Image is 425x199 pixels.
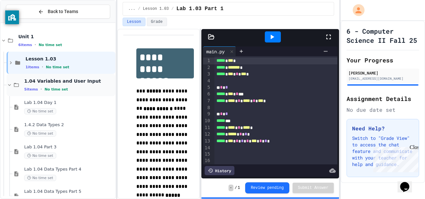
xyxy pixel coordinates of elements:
[203,78,211,84] div: 4
[128,6,135,11] span: ...
[347,26,419,45] h1: 6 - Computer Science II Fall 25
[371,144,418,172] iframe: chat widget
[238,185,240,191] span: 1
[24,144,114,150] span: Lab 1.04 Part 3
[245,182,289,193] button: Review pending
[24,189,114,194] span: Lab 1.04 Data Types Part 5
[41,87,42,92] span: •
[203,105,211,111] div: 8
[203,124,211,131] div: 11
[5,10,19,24] button: privacy banner
[348,70,417,76] div: [PERSON_NAME]
[229,185,233,191] span: -
[352,124,414,132] h3: Need Help?
[347,94,419,103] h2: Assignment Details
[24,100,114,106] span: Lab 1.04 Day 1
[138,6,140,11] span: /
[203,91,211,98] div: 6
[203,71,211,78] div: 3
[171,6,174,11] span: /
[6,5,110,19] button: Back to Teams
[346,3,366,18] div: My Account
[203,46,236,56] div: main.py
[18,43,32,47] span: 6 items
[203,138,211,145] div: 13
[24,175,56,181] span: No time set
[25,56,114,62] span: Lesson 1.03
[177,5,224,13] span: Lab 1.03 Part 1
[24,130,56,137] span: No time set
[352,135,414,168] p: Switch to "Grade View" to access the chat feature and communicate with your teacher for help and ...
[203,48,228,55] div: main.py
[203,151,211,158] div: 15
[24,153,56,159] span: No time set
[24,108,56,114] span: No time set
[203,164,211,171] div: 17
[205,166,234,175] div: History
[48,8,78,15] span: Back to Teams
[147,18,167,26] button: Grade
[203,84,211,91] div: 5
[42,64,43,70] span: •
[347,106,419,114] div: No due date set
[24,87,38,91] span: 5 items
[24,167,114,172] span: Lab 1.04 Data Types Part 4
[203,158,211,164] div: 16
[203,118,211,124] div: 10
[44,87,68,91] span: No time set
[347,56,419,65] h2: Your Progress
[123,18,145,26] button: Lesson
[203,58,211,64] div: 1
[203,64,211,71] div: 2
[348,76,417,81] div: [EMAIL_ADDRESS][DOMAIN_NAME]
[35,42,36,47] span: •
[203,98,211,105] div: 7
[24,122,114,128] span: 1.4.2 Data Types 2
[25,65,39,69] span: 1 items
[203,145,211,151] div: 14
[143,6,169,11] span: Lesson 1.03
[24,78,114,84] span: 1.04 Variables and User Input
[46,65,69,69] span: No time set
[18,34,114,40] span: Unit 1
[203,131,211,138] div: 12
[3,3,45,41] div: Chat with us now!Close
[235,185,237,191] span: /
[293,183,334,193] button: Submit Answer
[39,43,62,47] span: No time set
[203,111,211,118] div: 9
[298,185,329,191] span: Submit Answer
[398,173,418,192] iframe: chat widget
